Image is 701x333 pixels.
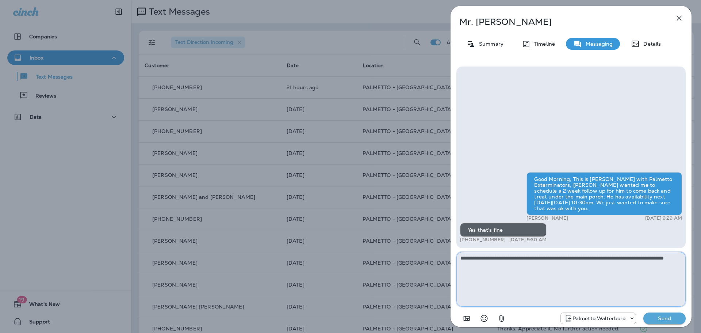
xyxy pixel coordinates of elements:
button: Add in a premade template [459,311,474,326]
p: [DATE] 9:29 AM [645,215,682,221]
div: +1 (843) 549-4955 [561,314,636,323]
p: [DATE] 9:30 AM [509,237,547,243]
p: Send [649,315,680,322]
div: Yes that's fine [460,223,547,237]
p: [PHONE_NUMBER] [460,237,506,243]
button: Select an emoji [477,311,491,326]
p: [PERSON_NAME] [526,215,568,221]
p: Timeline [530,41,555,47]
p: Details [640,41,661,47]
button: Send [643,313,686,324]
p: Messaging [582,41,613,47]
p: Mr. [PERSON_NAME] [459,17,659,27]
div: Good Morning, This is [PERSON_NAME] with Palmetto Exterminators, [PERSON_NAME] wanted me to sched... [526,172,682,215]
p: Summary [475,41,503,47]
p: Palmetto Walterboro [572,315,626,321]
